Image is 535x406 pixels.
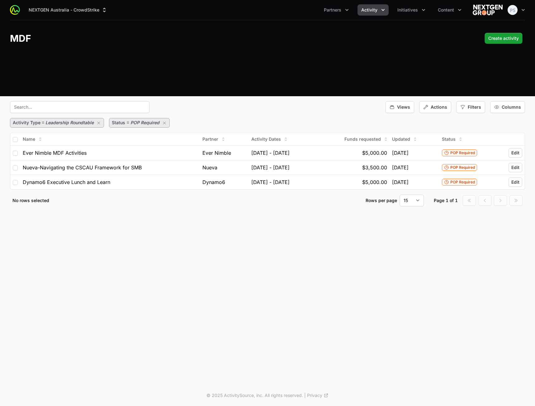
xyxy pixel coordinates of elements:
[394,4,429,16] div: Initiatives menu
[42,120,44,125] span: =
[202,178,225,186] span: Dynamo6
[361,7,377,13] span: Activity
[450,165,475,170] span: POP Required
[511,164,519,171] span: Edit
[23,178,110,186] span: Dynamo6 Executive Lunch and Learn
[357,4,389,16] div: Activity menu
[362,149,387,157] span: $5,000.00
[130,120,159,125] span: POP Required
[419,101,451,113] button: Actions
[112,120,125,125] span: Status
[485,33,523,44] button: Create activity
[488,35,519,42] span: Create activity
[362,164,387,171] span: $3,500.00
[434,4,465,16] div: Content menu
[366,197,397,204] p: Rows per page
[362,178,387,186] span: $5,000.00
[19,134,46,144] button: Name
[251,164,290,171] span: [DATE] - [DATE]
[511,179,519,185] span: Edit
[320,4,353,16] button: Partners
[344,136,381,142] span: Funds requested
[126,120,129,125] span: =
[509,177,522,187] button: Edit
[394,4,429,16] button: Initiatives
[202,136,218,142] span: Partner
[386,101,414,113] button: Views
[434,197,458,204] div: Page 1 of 1
[251,149,290,157] span: [DATE] - [DATE]
[511,150,519,156] span: Edit
[23,164,142,171] span: Nueva-Navigating the CSCAU Framework for SMB
[251,136,281,142] span: Activity Dates
[388,134,421,144] button: Updated
[202,149,231,157] span: Ever Nimble
[304,392,306,399] span: |
[473,4,503,16] img: NEXTGEN Australia
[468,104,481,110] span: Filters
[509,163,522,172] button: Edit
[307,392,329,399] a: Privacy
[490,101,525,113] button: Columns
[438,7,454,13] span: Content
[450,180,475,185] span: POP Required
[20,4,465,16] div: Main navigation
[10,5,20,15] img: ActivitySource
[456,101,485,113] button: Filters
[206,392,303,399] p: © 2025 ActivitySource, inc. All rights reserved.
[199,134,230,144] button: Partner
[109,118,159,127] button: Status=POP Required
[397,7,418,13] span: Initiatives
[23,149,87,157] span: Ever Nimble MDF Activities
[248,134,292,144] button: Activity Dates
[392,149,409,157] span: [DATE]
[392,164,409,171] span: [DATE]
[502,104,521,110] span: Columns
[450,150,475,155] span: POP Required
[251,178,290,186] span: [DATE] - [DATE]
[357,4,389,16] button: Activity
[45,120,94,125] span: Leadership Roundtable
[431,104,447,110] span: Actions
[397,104,410,110] span: Views
[109,118,169,128] button: Status=POP Required
[13,120,40,125] span: Activity Type
[438,134,467,144] button: Status
[392,136,410,142] span: Updated
[25,4,111,16] div: Supplier switch menu
[324,7,341,13] span: Partners
[10,118,94,127] button: Activity Type=Leadership Roundtable
[392,178,409,186] span: [DATE]
[442,136,456,142] span: Status
[10,101,149,113] input: Search...
[202,164,217,171] span: Nueva
[320,4,353,16] div: Partners menu
[434,4,465,16] button: Content
[485,33,523,44] div: Primary actions
[10,118,104,128] button: Activity Type=Leadership Roundtable
[508,5,518,15] img: Peter Spillane
[341,134,392,144] button: Funds requested
[10,33,31,44] h1: MDF
[509,148,522,158] button: Edit
[25,4,111,16] button: NEXTGEN Australia - CrowdStrike
[12,197,366,204] p: No rows selected
[23,136,35,142] span: Name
